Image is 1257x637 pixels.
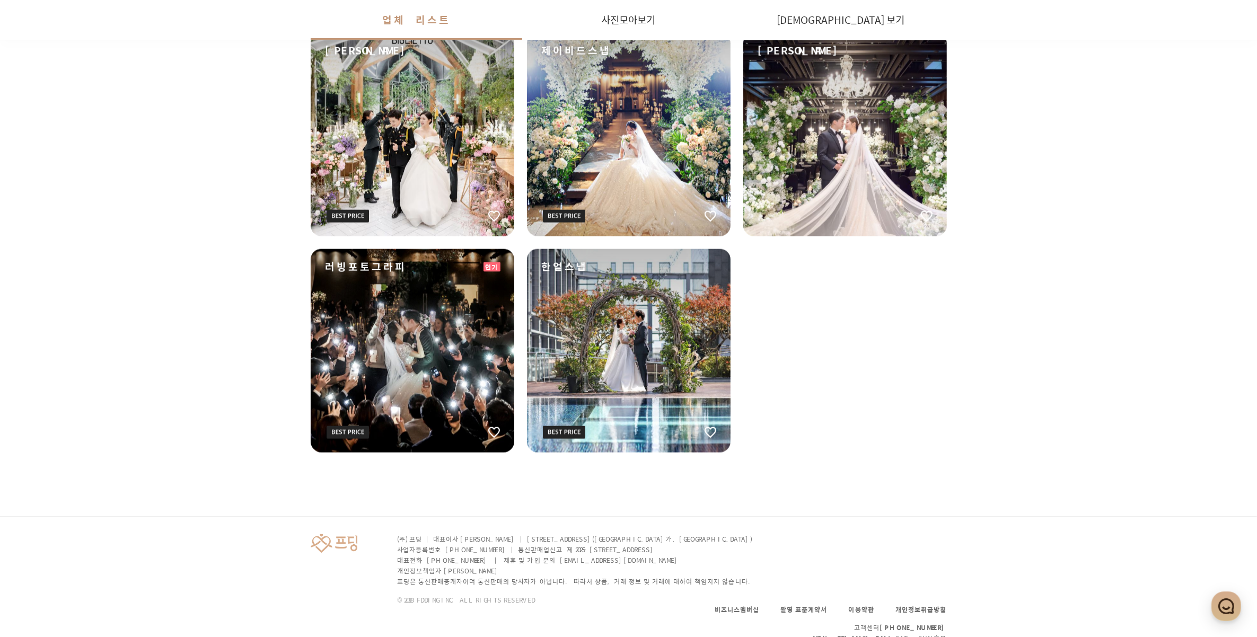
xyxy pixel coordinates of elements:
span: [PERSON_NAME] [758,43,838,58]
span: 제이비드스냅 [542,43,612,58]
a: 이용약관 [849,605,875,614]
a: 홈 [3,336,70,362]
p: 프딩은 통신판매중개자이며 통신판매의 당사자가 아닙니다. 따라서 상품, 거래 정보 및 거래에 대하여 책임지지 않습니다. [398,576,755,587]
a: 설정 [137,336,204,362]
p: 대표전화 [PHONE_NUMBER] | 제휴 및 가입 문의 [EMAIL_ADDRESS][DOMAIN_NAME] [398,555,755,565]
a: 비즈니스멤버십 [715,605,760,614]
img: icon-bp-label2.9f32ef38.svg [543,426,585,439]
a: 러빙포토그라피 인기 [311,249,514,453]
p: 사업자등록번호 [PHONE_NUMBER] | 통신판매업신고 제 2025-[STREET_ADDRESS] [398,544,755,555]
div: 인기 [484,262,500,272]
a: 대화 [70,336,137,362]
img: icon-bp-label2.9f32ef38.svg [327,210,369,223]
img: icon-bp-label2.9f32ef38.svg [543,210,585,223]
p: 개인정보책임자 [PERSON_NAME] [398,565,755,576]
p: 고객센터 [715,622,947,633]
span: 러빙포토그라피 [326,260,407,275]
span: 한얼스냅 [542,260,588,275]
span: 홈 [33,352,40,360]
a: [PERSON_NAME] [743,33,947,236]
span: [PHONE_NUMBER] [880,623,947,632]
span: 대화 [97,352,110,361]
a: 개인정보취급방침 [896,605,947,614]
span: [PERSON_NAME] [326,43,405,58]
img: icon-bp-label2.9f32ef38.svg [327,426,369,439]
a: [PERSON_NAME] [311,33,514,236]
a: 제이비드스냅 [527,33,731,236]
a: 촬영 표준계약서 [781,605,828,614]
a: 한얼스냅 [527,249,731,453]
span: 설정 [164,352,177,360]
p: (주) 프딩 | 대표이사 [PERSON_NAME] | [STREET_ADDRESS]([GEOGRAPHIC_DATA]가, [GEOGRAPHIC_DATA]) [398,534,755,544]
p: © 2018 FDDING INC. ALL RIGHTS RESERVED [398,595,755,605]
